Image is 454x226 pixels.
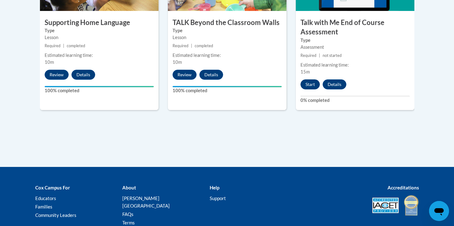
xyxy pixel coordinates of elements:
[300,62,410,68] div: Estimated learning time:
[372,198,399,213] img: Accredited IACET® Provider
[40,18,159,28] h3: Supporting Home Language
[45,52,154,59] div: Estimated learning time:
[122,195,170,208] a: [PERSON_NAME][GEOGRAPHIC_DATA]
[35,212,76,218] a: Community Leaders
[168,18,286,28] h3: TALK Beyond the Classroom Walls
[323,79,346,89] button: Details
[323,53,342,58] span: not started
[35,204,52,209] a: Families
[122,185,136,190] b: About
[45,34,154,41] div: Lesson
[35,185,70,190] b: Cox Campus For
[45,43,61,48] span: Required
[173,52,282,59] div: Estimated learning time:
[300,37,410,44] label: Type
[300,79,320,89] button: Start
[35,195,56,201] a: Educators
[300,69,310,74] span: 15m
[45,87,154,94] label: 100% completed
[191,43,192,48] span: |
[195,43,213,48] span: completed
[296,18,414,37] h3: Talk with Me End of Course Assessment
[429,201,449,221] iframe: Button to launch messaging window
[45,70,69,80] button: Review
[67,43,85,48] span: completed
[122,211,134,217] a: FAQs
[300,44,410,51] div: Assessment
[210,195,226,201] a: Support
[319,53,320,58] span: |
[199,70,223,80] button: Details
[300,97,410,104] label: 0% completed
[173,70,197,80] button: Review
[45,59,54,65] span: 10m
[173,27,282,34] label: Type
[122,220,135,225] a: Terms
[300,53,316,58] span: Required
[210,185,219,190] b: Help
[71,70,95,80] button: Details
[173,86,282,87] div: Your progress
[388,185,419,190] b: Accreditations
[173,34,282,41] div: Lesson
[403,194,419,216] img: IDA® Accredited
[45,27,154,34] label: Type
[63,43,64,48] span: |
[45,86,154,87] div: Your progress
[173,43,188,48] span: Required
[173,87,282,94] label: 100% completed
[173,59,182,65] span: 10m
